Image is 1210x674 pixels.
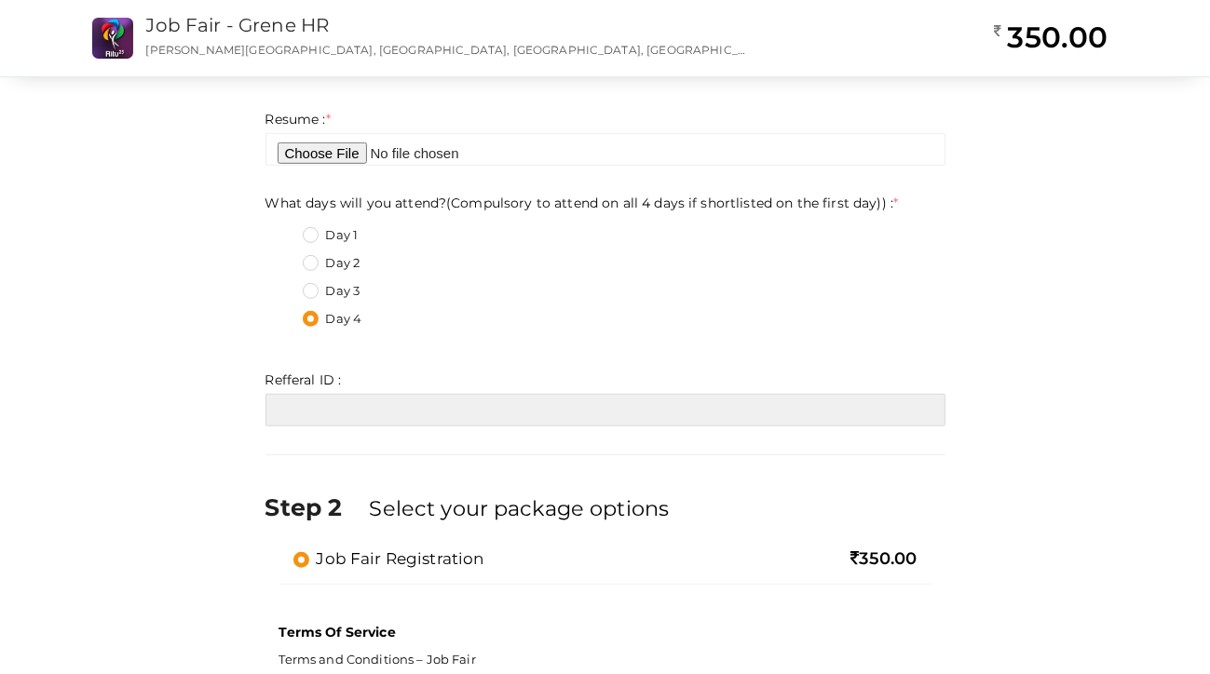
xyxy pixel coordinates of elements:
[293,547,484,570] label: Job Fair Registration
[303,254,360,273] label: Day 2
[92,18,133,59] img: CS2O7UHK_small.png
[369,493,669,523] label: Select your package options
[265,491,366,524] label: Step 2
[303,282,360,301] label: Day 3
[265,110,331,128] label: Resume :
[303,226,359,245] label: Day 1
[851,548,918,569] span: 350.00
[303,310,362,329] label: Day 4
[265,194,899,212] label: What days will you attend?(Compulsory to attend on all 4 days if shortlisted on the first day)) :
[279,623,931,641] p: Terms Of Service
[146,14,330,36] a: Job Fair - Grene HR
[146,42,752,58] p: [PERSON_NAME][GEOGRAPHIC_DATA], [GEOGRAPHIC_DATA], [GEOGRAPHIC_DATA], [GEOGRAPHIC_DATA], [GEOGRAP...
[265,371,342,389] label: Refferal ID :
[994,19,1108,56] h2: 350.00
[279,651,931,668] p: Terms and Conditions – Job Fair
